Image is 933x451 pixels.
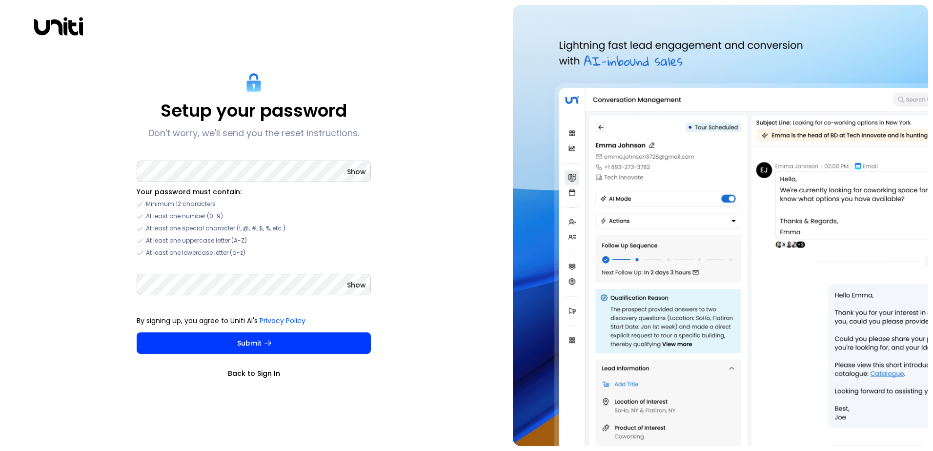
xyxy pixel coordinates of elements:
[137,316,371,326] p: By signing up, you agree to Uniti AI's
[148,127,359,139] p: Don't worry, we'll send you the reset instructions.
[137,369,371,378] a: Back to Sign In
[137,332,371,354] button: Submit
[260,316,305,326] a: Privacy Policy
[146,236,247,245] span: At least one uppercase letter (A-Z)
[146,224,285,233] span: At least one special character (!, @, #, $, %, etc.)
[513,5,928,446] img: auth-hero.png
[146,248,245,257] span: At least one lowercase letter (a-z)
[137,187,371,197] li: Your password must contain:
[161,100,347,122] p: Setup your password
[146,212,223,221] span: At least one number (0-9)
[146,200,216,208] span: Minimum 12 characters
[347,280,366,290] button: Show
[347,167,366,177] button: Show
